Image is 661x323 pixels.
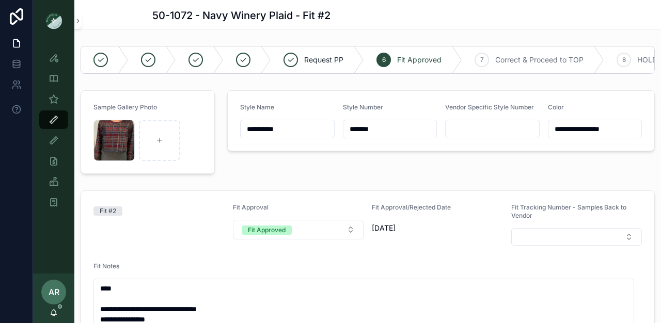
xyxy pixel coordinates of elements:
[397,55,442,65] span: Fit Approved
[372,203,451,211] span: Fit Approval/Rejected Date
[548,103,564,111] span: Color
[511,228,642,246] button: Select Button
[45,12,62,29] img: App logo
[480,56,484,64] span: 7
[637,55,657,65] span: HOLD
[372,223,503,233] span: [DATE]
[93,103,157,111] span: Sample Gallery Photo
[445,103,534,111] span: Vendor Specific Style Number
[49,286,59,298] span: AR
[511,203,626,219] span: Fit Tracking Number - Samples Back to Vendor
[93,262,119,270] span: Fit Notes
[152,8,330,23] h1: 50-1072 - Navy Winery Plaid - Fit #2
[382,56,386,64] span: 6
[33,41,74,225] div: scrollable content
[343,103,383,111] span: Style Number
[304,55,343,65] span: Request PP
[622,56,626,64] span: 8
[100,206,116,216] div: Fit #2
[248,225,286,235] div: Fit Approved
[233,220,364,239] button: Select Button
[495,55,584,65] span: Correct & Proceed to TOP
[233,203,269,211] span: Fit Approval
[240,103,274,111] span: Style Name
